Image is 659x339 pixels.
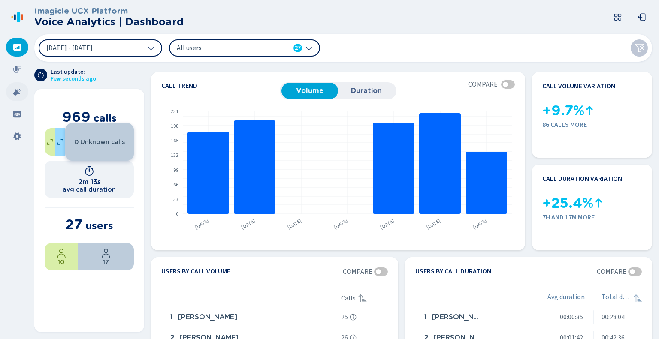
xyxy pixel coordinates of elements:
div: 0% [65,123,134,161]
div: Sorted ascending, click to sort descending [633,293,643,303]
svg: dashboard-filled [13,43,21,51]
span: All users [177,43,275,53]
span: 1 [170,313,173,321]
svg: groups-filled [13,110,21,118]
span: Last update: [51,69,96,75]
div: Total duration [602,293,642,303]
div: 28.9% [45,128,55,156]
svg: box-arrow-left [638,13,646,21]
text: [DATE] [333,217,349,231]
div: 71.1% [55,128,65,156]
button: Volume [281,83,338,99]
svg: chevron-down [148,45,154,51]
div: Victor Zeledon [166,309,338,326]
span: Duration [342,87,390,95]
span: 10 [58,258,64,265]
div: Calls [341,293,388,303]
span: [PERSON_NAME] [432,313,483,321]
svg: kpi-up [593,198,604,208]
h4: Users by call duration [415,267,491,276]
svg: sortAscending [633,293,643,303]
text: 231 [171,108,178,115]
span: 17 [103,258,109,265]
span: 7h and 17m more [542,213,642,221]
text: 132 [171,152,178,159]
div: 37.04% [45,243,78,270]
h3: Imagicle UCX Platform [34,6,184,16]
span: calls [94,112,117,124]
span: 00:00:35 [560,313,583,321]
span: Calls [341,294,356,302]
span: 00:28:04 [602,313,625,321]
span: Compare [597,268,626,276]
span: 0 Unknown calls [74,138,125,145]
div: Settings [6,127,28,146]
span: Few seconds ago [51,75,96,82]
h4: Call trend [161,82,280,89]
span: Compare [468,81,498,88]
text: [DATE] [193,217,210,231]
text: 0 [176,210,178,218]
div: Alarms [6,82,28,101]
span: 1 [424,313,427,321]
text: [DATE] [286,217,303,231]
text: 33 [173,196,178,203]
text: [DATE] [240,217,257,231]
svg: expand [55,137,65,147]
span: +25.4% [542,195,593,211]
svg: alarm-filled [13,87,21,96]
text: 165 [171,137,178,144]
span: Total duration [602,293,632,303]
h4: Users by call volume [161,267,230,276]
text: 198 [171,123,178,130]
div: Evelyn Madrigal [420,309,541,326]
svg: expand [45,137,55,147]
span: [PERSON_NAME] [178,313,237,321]
h2: Voice Analytics | Dashboard [34,16,184,28]
svg: user-profile [56,248,67,258]
button: [DATE] - [DATE] [39,39,162,57]
h4: Call volume variation [542,82,615,90]
h1: 2m 13s [78,178,101,186]
span: 27 [295,44,301,52]
span: Avg duration [547,293,585,303]
span: 27 [65,216,82,233]
text: 99 [173,167,178,174]
h2: avg call duration [63,186,116,193]
span: Volume [286,87,334,95]
h4: Call duration variation [542,175,622,183]
button: Duration [338,83,395,99]
svg: user-profile [101,248,111,258]
div: Recordings [6,60,28,79]
div: Groups [6,105,28,123]
svg: chevron-down [305,45,312,51]
svg: sortAscending [357,293,368,303]
svg: mic-fill [13,65,21,74]
span: users [85,219,113,232]
svg: timer [84,166,94,176]
text: [DATE] [425,217,442,231]
div: Sorted ascending, click to sort descending [357,293,368,303]
div: 62.96% [78,243,134,270]
text: [DATE] [472,217,488,231]
svg: info-circle [350,314,357,321]
span: +9.7% [542,103,584,119]
div: Dashboard [6,38,28,57]
svg: funnel-disabled [634,43,644,53]
span: 86 calls more [542,121,642,129]
button: Clear filters [631,39,648,57]
span: 25 [341,313,348,321]
svg: arrow-clockwise [37,72,44,78]
span: Compare [343,268,372,276]
text: [DATE] [379,217,396,231]
svg: kpi-up [584,105,595,116]
span: 969 [62,108,91,125]
span: [DATE] - [DATE] [46,45,93,51]
text: 66 [173,181,178,189]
